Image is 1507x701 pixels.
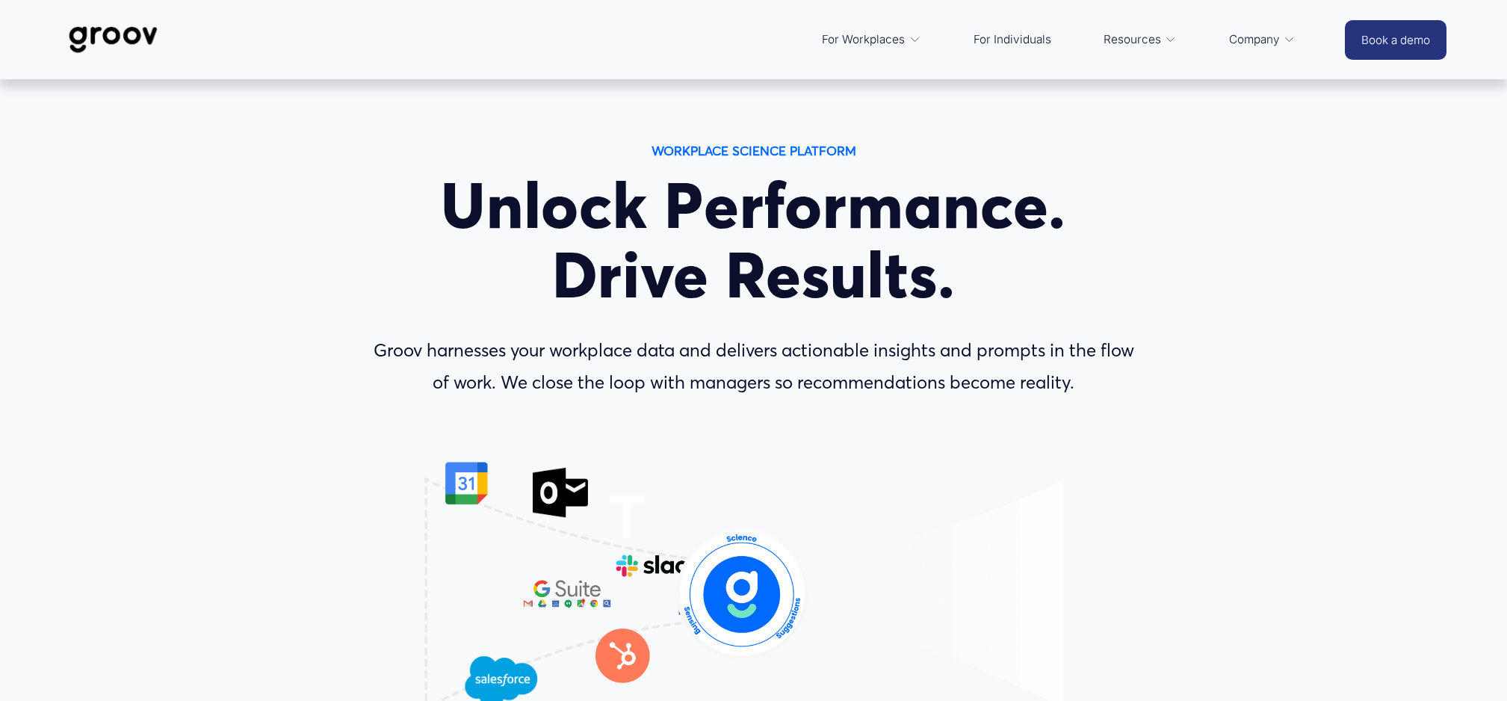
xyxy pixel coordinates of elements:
span: For Workplaces [822,29,905,50]
a: folder dropdown [814,22,928,58]
p: Groov harnesses your workplace data and delivers actionable insights and prompts in the flow of w... [363,335,1145,399]
a: folder dropdown [1222,22,1303,58]
img: Groov | Workplace Science Platform | Unlock Performance | Drive Results [61,15,166,64]
strong: WORKPLACE SCIENCE PLATFORM [652,143,856,158]
span: Company [1229,29,1280,50]
a: Book a demo [1345,20,1446,60]
span: Resources [1104,29,1161,50]
a: folder dropdown [1096,22,1184,58]
a: For Individuals [966,22,1059,58]
h1: Unlock Performance. Drive Results. [363,171,1145,310]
